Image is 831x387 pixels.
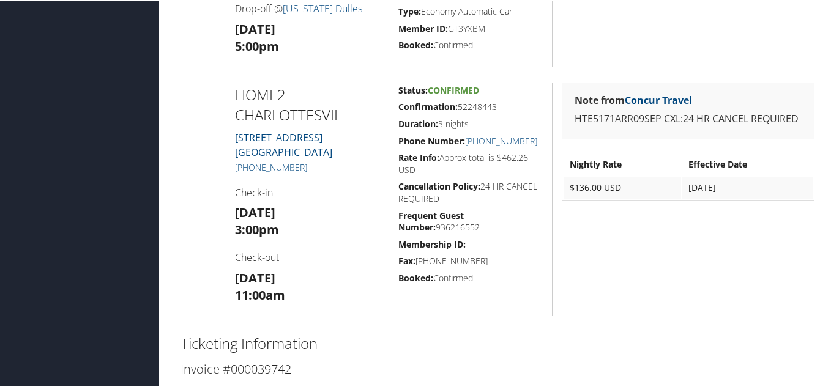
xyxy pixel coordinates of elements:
[235,83,380,124] h2: HOME2 CHARLOTTESVIL
[398,208,543,232] h5: 936216552
[398,21,448,33] strong: Member ID:
[398,4,421,16] strong: Type:
[398,38,543,50] h5: Confirmed
[398,150,543,174] h5: Approx total is $462.26 USD
[181,359,814,377] h3: Invoice #000039742
[235,185,380,198] h4: Check-in
[398,271,433,282] strong: Booked:
[398,237,466,249] strong: Membership ID:
[398,150,439,162] strong: Rate Info:
[235,37,279,53] strong: 5:00pm
[398,254,416,265] strong: Fax:
[181,332,814,353] h2: Ticketing Information
[398,134,465,146] strong: Phone Number:
[398,21,543,34] h5: GT3YXBM
[428,83,479,95] span: Confirmed
[465,134,537,146] a: [PHONE_NUMBER]
[398,271,543,283] h5: Confirmed
[575,92,692,106] strong: Note from
[235,249,380,263] h4: Check-out
[398,208,464,232] strong: Frequent Guest Number:
[575,110,802,126] p: HTE5171ARR09SEP CXL:24 HR CANCEL REQUIRED
[398,100,543,112] h5: 52248443
[398,179,480,191] strong: Cancellation Policy:
[235,130,332,158] a: [STREET_ADDRESS][GEOGRAPHIC_DATA]
[398,179,543,203] h5: 24 HR CANCEL REQUIRED
[398,100,458,111] strong: Confirmation:
[235,203,275,219] strong: [DATE]
[283,1,362,14] a: [US_STATE] Dulles
[398,38,433,50] strong: Booked:
[398,117,543,129] h5: 3 nights
[564,152,681,174] th: Nightly Rate
[398,254,543,266] h5: [PHONE_NUMBER]
[682,175,813,197] td: [DATE]
[398,83,428,95] strong: Status:
[235,268,275,285] strong: [DATE]
[398,117,438,128] strong: Duration:
[625,92,692,106] a: Concur Travel
[564,175,681,197] td: $136.00 USD
[398,4,543,17] h5: Economy Automatic Car
[235,160,307,172] a: [PHONE_NUMBER]
[235,286,285,302] strong: 11:00am
[235,1,380,14] h4: Drop-off @
[235,20,275,36] strong: [DATE]
[682,152,813,174] th: Effective Date
[235,220,279,237] strong: 3:00pm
